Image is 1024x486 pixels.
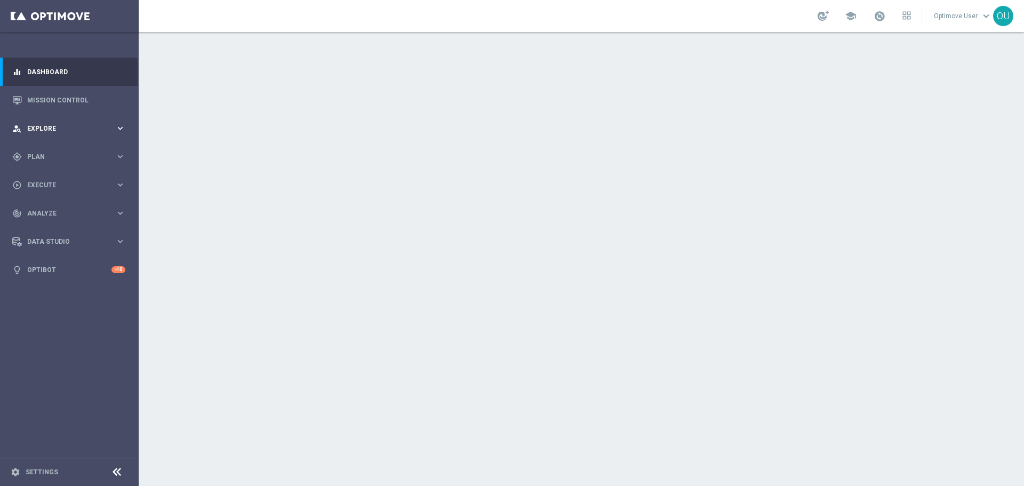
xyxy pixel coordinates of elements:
[12,124,126,133] button: person_search Explore keyboard_arrow_right
[12,181,126,189] button: play_circle_outline Execute keyboard_arrow_right
[12,256,125,284] div: Optibot
[111,266,125,273] div: +10
[12,237,115,246] div: Data Studio
[115,236,125,246] i: keyboard_arrow_right
[12,265,22,275] i: lightbulb
[27,256,111,284] a: Optibot
[12,152,115,162] div: Plan
[11,467,20,477] i: settings
[27,125,115,132] span: Explore
[12,153,126,161] button: gps_fixed Plan keyboard_arrow_right
[27,58,125,86] a: Dashboard
[27,154,115,160] span: Plan
[12,124,22,133] i: person_search
[12,266,126,274] button: lightbulb Optibot +10
[12,124,115,133] div: Explore
[993,6,1013,26] div: OU
[27,182,115,188] span: Execute
[12,67,22,77] i: equalizer
[980,10,992,22] span: keyboard_arrow_down
[12,68,126,76] button: equalizer Dashboard
[933,8,993,24] a: Optimove Userkeyboard_arrow_down
[115,208,125,218] i: keyboard_arrow_right
[27,86,125,114] a: Mission Control
[12,180,115,190] div: Execute
[12,86,125,114] div: Mission Control
[115,180,125,190] i: keyboard_arrow_right
[26,469,58,475] a: Settings
[27,210,115,217] span: Analyze
[12,152,22,162] i: gps_fixed
[12,209,115,218] div: Analyze
[845,10,857,22] span: school
[12,237,126,246] button: Data Studio keyboard_arrow_right
[115,152,125,162] i: keyboard_arrow_right
[27,238,115,245] span: Data Studio
[12,209,22,218] i: track_changes
[115,123,125,133] i: keyboard_arrow_right
[12,180,22,190] i: play_circle_outline
[12,58,125,86] div: Dashboard
[12,96,126,105] button: Mission Control
[12,209,126,218] button: track_changes Analyze keyboard_arrow_right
